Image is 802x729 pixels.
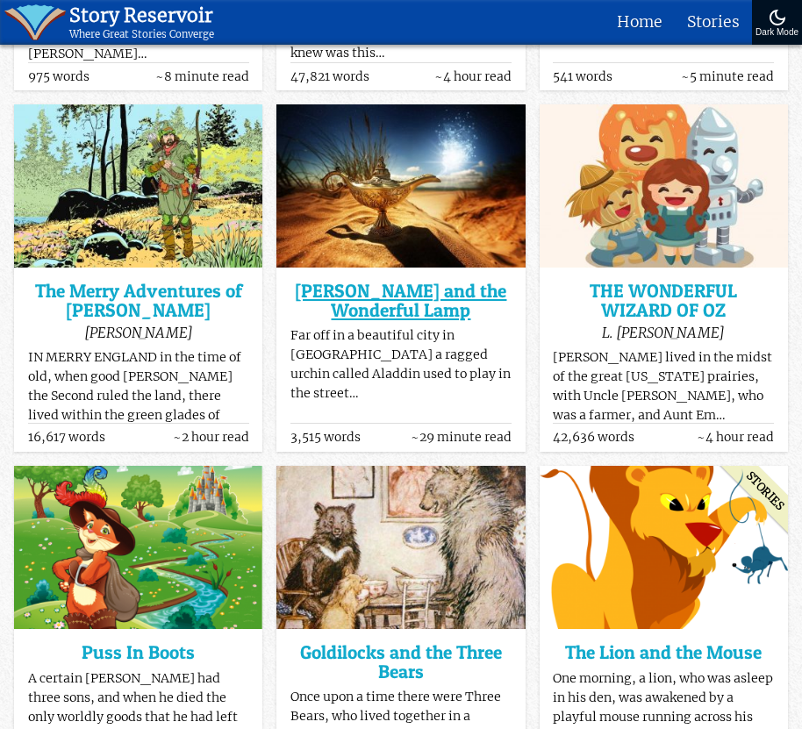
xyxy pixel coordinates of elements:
[28,324,249,341] div: [PERSON_NAME]
[28,431,105,444] span: 16,617 words
[290,325,512,403] p: Far off in a beautiful city in [GEOGRAPHIC_DATA] a ragged urchin called Aladdin used to play in t...
[697,431,774,444] span: ~4 hour read
[553,70,612,83] span: 541 words
[290,431,361,444] span: 3,515 words
[553,643,774,661] a: The Lion and the Mouse
[14,104,262,268] img: The Merry Adventures of Robin Hood
[4,4,67,40] img: icon of book with waver spilling out.
[755,28,798,38] div: Dark Mode
[290,282,512,319] a: [PERSON_NAME] and the Wonderful Lamp
[553,324,774,341] div: L. [PERSON_NAME]
[411,431,512,444] span: ~29 minute read
[290,70,369,83] span: 47,821 words
[28,282,249,319] a: The Merry Adventures of [PERSON_NAME]
[28,347,249,503] p: IN MERRY ENGLAND in the time of old, when good [PERSON_NAME] the Second ruled the land, there liv...
[540,104,788,268] img: THE WONDERFUL WIZARD OF OZ
[28,643,249,661] a: Puss In Boots
[28,70,90,83] span: 975 words
[173,431,249,444] span: ~2 hour read
[553,347,774,425] p: [PERSON_NAME] lived in the midst of the great [US_STATE] prairies, with Uncle [PERSON_NAME], who ...
[69,4,214,28] div: Story Reservoir
[553,431,634,444] span: 42,636 words
[290,643,512,681] a: Goldilocks and the Three Bears
[767,7,788,28] img: Turn On Dark Mode
[540,466,788,629] img: The Lion and the Mouse
[155,70,249,83] span: ~8 minute read
[14,466,262,629] img: Puss In Boots
[553,282,774,319] a: THE WONDERFUL WIZARD OF OZ
[681,70,774,83] span: ~5 minute read
[434,70,512,83] span: ~4 hour read
[276,466,525,629] img: Goldilocks and the Three Bears
[276,104,525,268] img: Aladdin and the Wonderful Lamp
[69,28,214,40] div: Where Great Stories Converge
